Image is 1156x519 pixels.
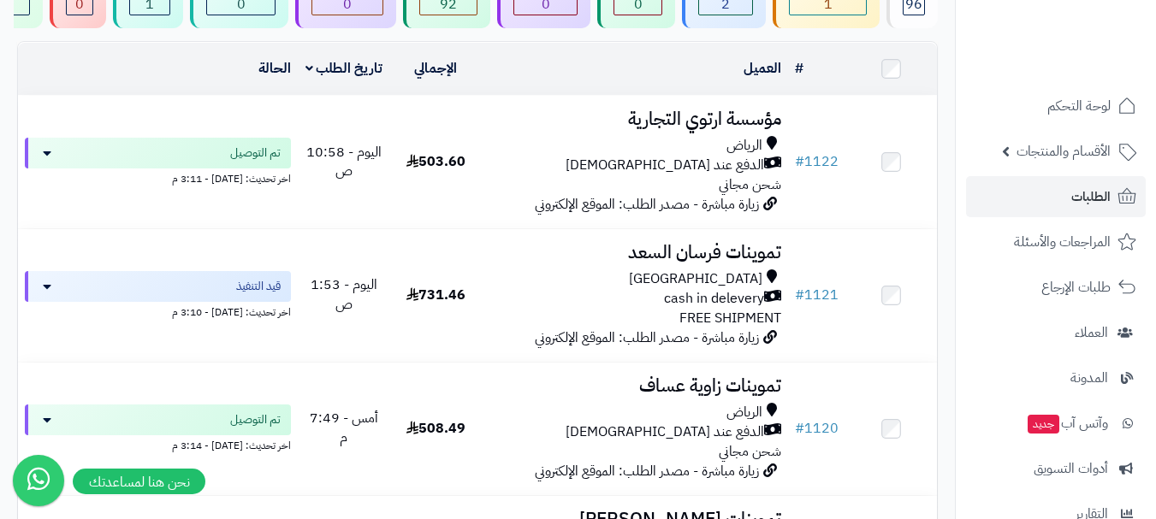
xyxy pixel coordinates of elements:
span: الرياض [726,403,762,422]
a: #1120 [795,418,839,439]
a: المراجعات والأسئلة [966,221,1146,262]
span: تم التوصيل [230,144,281,162]
a: الطلبات [966,176,1146,217]
span: تم التوصيل [230,411,281,428]
a: تاريخ الطلب [305,58,383,79]
span: [GEOGRAPHIC_DATA] [629,269,762,289]
span: الرياض [726,136,762,156]
span: 508.49 [406,418,465,439]
span: FREE SHIPMENT [679,308,781,328]
img: logo-2.png [1040,48,1140,84]
span: زيارة مباشرة - مصدر الطلب: الموقع الإلكتروني [535,194,759,215]
a: #1121 [795,285,839,305]
span: 503.60 [406,151,465,172]
span: # [795,285,804,305]
a: الحالة [258,58,291,79]
a: وآتس آبجديد [966,403,1146,444]
span: طلبات الإرجاع [1041,275,1111,299]
a: أدوات التسويق [966,448,1146,489]
a: العميل [744,58,781,79]
span: الطلبات [1071,185,1111,209]
span: أدوات التسويق [1034,457,1108,481]
span: المراجعات والأسئلة [1014,230,1111,254]
span: زيارة مباشرة - مصدر الطلب: الموقع الإلكتروني [535,327,759,348]
div: اخر تحديث: [DATE] - 3:14 م [25,435,291,453]
a: #1122 [795,151,839,172]
span: الدفع عند [DEMOGRAPHIC_DATA] [566,156,764,175]
span: اليوم - 1:53 ص [311,274,377,315]
div: اخر تحديث: [DATE] - 3:10 م [25,302,291,320]
span: 731.46 [406,285,465,305]
span: قيد التنفيذ [236,278,281,295]
span: أمس - 7:49 م [310,408,378,448]
span: جديد [1028,415,1059,433]
a: العملاء [966,312,1146,353]
h3: مؤسسة ارتوي التجارية [489,109,781,129]
span: الدفع عند [DEMOGRAPHIC_DATA] [566,422,764,442]
span: لوحة التحكم [1047,94,1111,118]
span: زيارة مباشرة - مصدر الطلب: الموقع الإلكتروني [535,461,759,481]
span: # [795,151,804,172]
h3: تموينات زاوية عساف [489,376,781,396]
a: طلبات الإرجاع [966,267,1146,308]
a: المدونة [966,357,1146,398]
a: الإجمالي [414,58,457,79]
span: شحن مجاني [719,441,781,462]
span: الأقسام والمنتجات [1017,139,1111,163]
a: لوحة التحكم [966,86,1146,127]
span: شحن مجاني [719,174,781,195]
a: # [795,58,803,79]
div: اخر تحديث: [DATE] - 3:11 م [25,168,291,186]
span: العملاء [1075,321,1108,345]
span: وآتس آب [1026,411,1108,435]
span: اليوم - 10:58 ص [306,142,382,182]
span: cash in delevery [664,289,764,309]
h3: تموينات فرسان السعد [489,243,781,262]
span: المدونة [1070,366,1108,390]
span: # [795,418,804,439]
